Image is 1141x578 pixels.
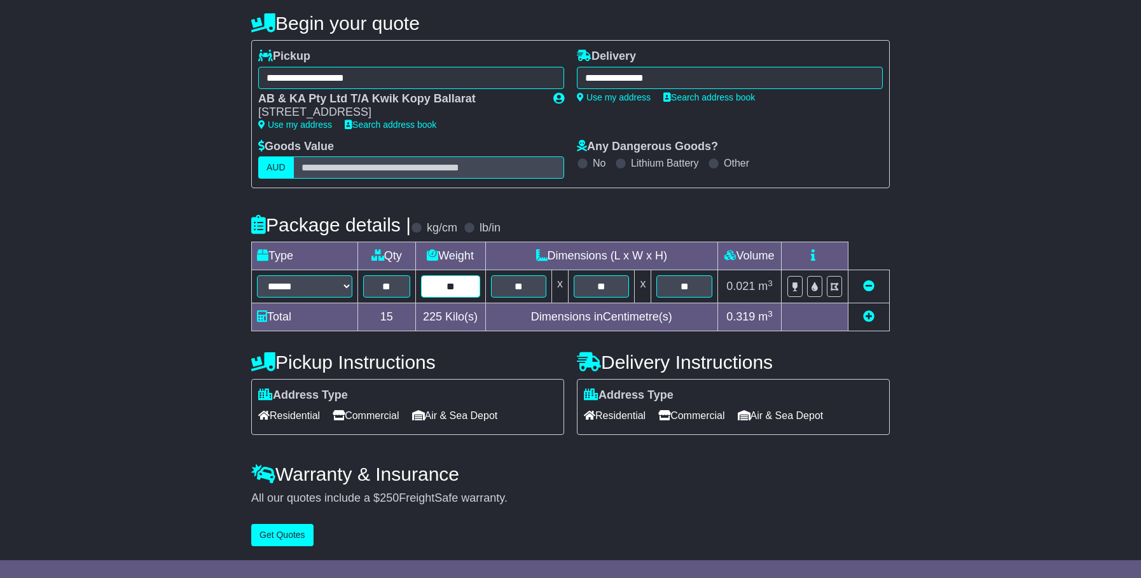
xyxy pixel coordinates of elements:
span: 0.319 [726,310,755,323]
span: 250 [380,492,399,504]
label: No [593,157,605,169]
span: Residential [584,406,646,425]
span: Residential [258,406,320,425]
td: Weight [415,242,485,270]
div: All our quotes include a $ FreightSafe warranty. [251,492,890,506]
a: Add new item [863,310,875,323]
button: Get Quotes [251,524,314,546]
span: Commercial [333,406,399,425]
label: Goods Value [258,140,334,154]
a: Use my address [258,120,332,130]
td: Total [252,303,358,331]
td: x [635,270,651,303]
label: Delivery [577,50,636,64]
span: Air & Sea Depot [738,406,824,425]
a: Remove this item [863,280,875,292]
label: Other [724,157,749,169]
td: Qty [358,242,416,270]
span: Commercial [658,406,724,425]
label: Any Dangerous Goods? [577,140,718,154]
a: Search address book [345,120,436,130]
td: x [552,270,569,303]
label: kg/cm [427,221,457,235]
td: Dimensions (L x W x H) [485,242,717,270]
td: 15 [358,303,416,331]
label: Address Type [584,389,674,403]
h4: Warranty & Insurance [251,464,890,485]
a: Use my address [577,92,651,102]
span: m [758,310,773,323]
span: Air & Sea Depot [412,406,498,425]
h4: Begin your quote [251,13,890,34]
label: Address Type [258,389,348,403]
span: 225 [423,310,442,323]
label: lb/in [480,221,501,235]
label: Lithium Battery [631,157,699,169]
div: [STREET_ADDRESS] [258,106,541,120]
td: Type [252,242,358,270]
sup: 3 [768,309,773,319]
label: AUD [258,156,294,179]
label: Pickup [258,50,310,64]
td: Volume [717,242,781,270]
a: Search address book [663,92,755,102]
h4: Package details | [251,214,411,235]
td: Dimensions in Centimetre(s) [485,303,717,331]
span: m [758,280,773,292]
td: Kilo(s) [415,303,485,331]
span: 0.021 [726,280,755,292]
div: AB & KA Pty Ltd T/A Kwik Kopy Ballarat [258,92,541,106]
h4: Delivery Instructions [577,352,890,373]
h4: Pickup Instructions [251,352,564,373]
sup: 3 [768,279,773,288]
